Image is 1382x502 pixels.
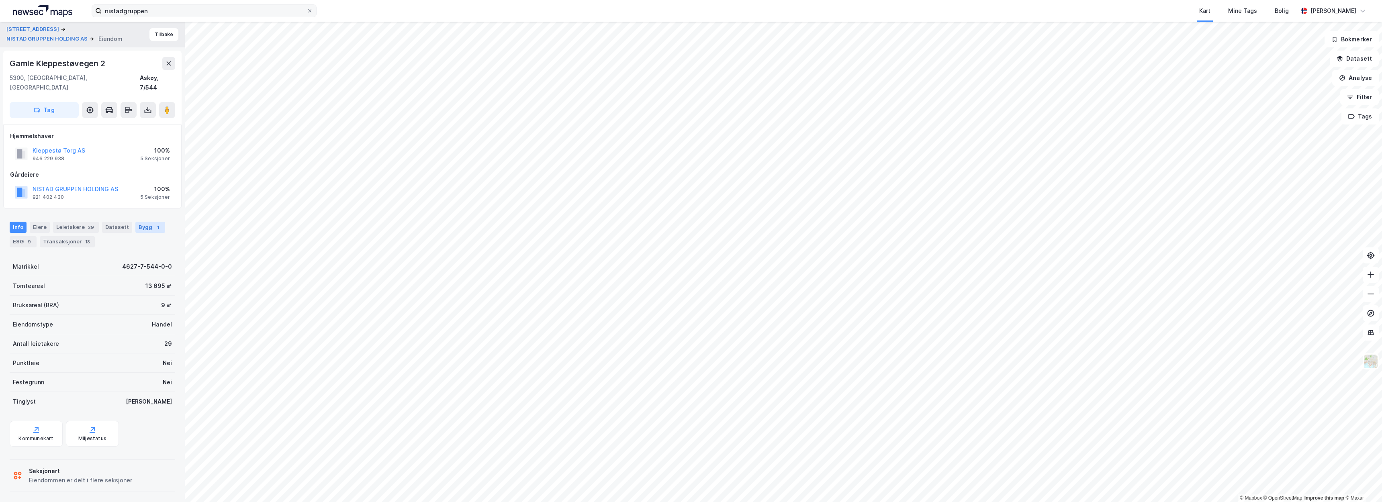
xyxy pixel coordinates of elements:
[10,236,37,247] div: ESG
[13,281,45,291] div: Tomteareal
[126,397,172,406] div: [PERSON_NAME]
[10,131,175,141] div: Hjemmelshaver
[6,35,89,43] button: NISTAD GRUPPEN HOLDING AS
[53,222,99,233] div: Leietakere
[98,34,123,44] div: Eiendom
[140,194,170,200] div: 5 Seksjoner
[1228,6,1257,16] div: Mine Tags
[163,378,172,387] div: Nei
[1310,6,1356,16] div: [PERSON_NAME]
[25,238,33,246] div: 9
[140,73,175,92] div: Askøy, 7/544
[1304,495,1344,501] a: Improve this map
[10,222,27,233] div: Info
[152,320,172,329] div: Handel
[10,102,79,118] button: Tag
[102,222,132,233] div: Datasett
[29,475,132,485] div: Eiendommen er delt i flere seksjoner
[29,466,132,476] div: Seksjonert
[86,223,96,231] div: 29
[40,236,95,247] div: Transaksjoner
[1341,108,1379,124] button: Tags
[1340,89,1379,105] button: Filter
[33,155,64,162] div: 946 229 938
[13,358,39,368] div: Punktleie
[135,222,165,233] div: Bygg
[140,184,170,194] div: 100%
[13,300,59,310] div: Bruksareal (BRA)
[1199,6,1210,16] div: Kart
[1240,495,1262,501] a: Mapbox
[1342,463,1382,502] div: Kontrollprogram for chat
[33,194,64,200] div: 921 402 430
[1275,6,1289,16] div: Bolig
[18,435,53,442] div: Kommunekart
[163,358,172,368] div: Nei
[1330,51,1379,67] button: Datasett
[1363,354,1378,369] img: Z
[122,262,172,271] div: 4627-7-544-0-0
[13,5,72,17] img: logo.a4113a55bc3d86da70a041830d287a7e.svg
[13,378,44,387] div: Festegrunn
[1325,31,1379,47] button: Bokmerker
[13,320,53,329] div: Eiendomstype
[1342,463,1382,502] iframe: Chat Widget
[78,435,106,442] div: Miljøstatus
[30,222,50,233] div: Eiere
[140,155,170,162] div: 5 Seksjoner
[154,223,162,231] div: 1
[102,5,307,17] input: Søk på adresse, matrikkel, gårdeiere, leietakere eller personer
[1332,70,1379,86] button: Analyse
[164,339,172,349] div: 29
[145,281,172,291] div: 13 695 ㎡
[84,238,92,246] div: 18
[140,146,170,155] div: 100%
[161,300,172,310] div: 9 ㎡
[10,73,140,92] div: 5300, [GEOGRAPHIC_DATA], [GEOGRAPHIC_DATA]
[13,339,59,349] div: Antall leietakere
[13,262,39,271] div: Matrikkel
[1263,495,1302,501] a: OpenStreetMap
[149,28,178,41] button: Tilbake
[10,57,107,70] div: Gamle Kleppestøvegen 2
[6,25,61,33] button: [STREET_ADDRESS]
[10,170,175,180] div: Gårdeiere
[13,397,36,406] div: Tinglyst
